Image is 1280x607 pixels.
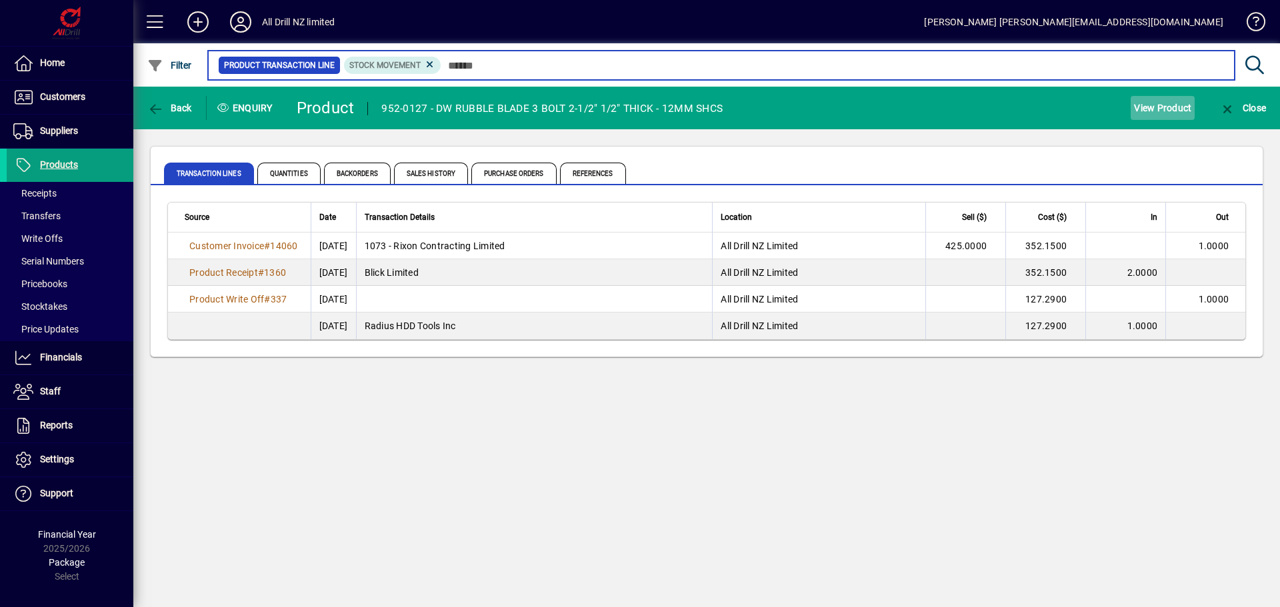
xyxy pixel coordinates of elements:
[1131,96,1195,120] button: View Product
[270,241,297,251] span: 14060
[40,488,73,498] span: Support
[721,210,917,225] div: Location
[40,386,61,396] span: Staff
[7,477,133,510] a: Support
[7,205,133,227] a: Transfers
[40,352,82,362] span: Financials
[7,227,133,250] a: Write Offs
[7,443,133,476] a: Settings
[962,210,987,225] span: Sell ($)
[185,292,291,306] a: Product Write Off#337
[189,241,264,251] span: Customer Invoice
[394,163,468,184] span: Sales History
[40,91,85,102] span: Customers
[13,211,61,221] span: Transfers
[721,320,798,331] span: All Drill NZ Limited
[1005,233,1085,259] td: 352.1500
[560,163,626,184] span: References
[721,210,752,225] span: Location
[924,11,1223,33] div: [PERSON_NAME] [PERSON_NAME][EMAIL_ADDRESS][DOMAIN_NAME]
[7,295,133,318] a: Stocktakes
[311,259,356,286] td: [DATE]
[381,98,723,119] div: 952-0127 - DW RUBBLE BLADE 3 BOLT 2-1/2" 1/2" THICK - 12MM SHCS
[13,188,57,199] span: Receipts
[356,259,713,286] td: Blick Limited
[147,103,192,113] span: Back
[189,294,264,304] span: Product Write Off
[319,210,336,225] span: Date
[219,10,262,34] button: Profile
[925,233,1005,259] td: 425.0000
[349,61,421,70] span: Stock movement
[185,210,303,225] div: Source
[264,267,286,278] span: 1360
[185,265,291,280] a: Product Receipt#1360
[471,163,557,184] span: Purchase Orders
[40,125,78,136] span: Suppliers
[1005,312,1085,339] td: 127.2900
[934,210,999,225] div: Sell ($)
[7,318,133,340] a: Price Updates
[7,375,133,408] a: Staff
[13,301,67,312] span: Stocktakes
[319,210,348,225] div: Date
[1005,286,1085,312] td: 127.2900
[7,273,133,295] a: Pricebooks
[38,529,96,540] span: Financial Year
[40,159,78,170] span: Products
[311,233,356,259] td: [DATE]
[177,10,219,34] button: Add
[147,60,192,71] span: Filter
[13,256,84,267] span: Serial Numbers
[356,233,713,259] td: 1073 - Rixon Contracting Limited
[7,81,133,114] a: Customers
[271,294,287,304] span: 337
[1199,294,1229,304] span: 1.0000
[257,163,321,184] span: Quantities
[144,53,195,77] button: Filter
[207,97,287,119] div: Enquiry
[1134,97,1191,119] span: View Product
[40,454,74,464] span: Settings
[1151,210,1157,225] span: In
[13,233,63,244] span: Write Offs
[356,312,713,339] td: Radius HDD Tools Inc
[7,409,133,442] a: Reports
[7,115,133,148] a: Suppliers
[1205,96,1280,120] app-page-header-button: Close enquiry
[1219,103,1266,113] span: Close
[1127,320,1158,331] span: 1.0000
[262,11,335,33] div: All Drill NZ limited
[297,97,355,119] div: Product
[185,239,303,253] a: Customer Invoice#14060
[1127,267,1158,278] span: 2.0000
[264,241,270,251] span: #
[311,312,356,339] td: [DATE]
[7,47,133,80] a: Home
[721,241,798,251] span: All Drill NZ Limited
[7,250,133,273] a: Serial Numbers
[311,286,356,312] td: [DATE]
[721,294,798,304] span: All Drill NZ Limited
[264,294,270,304] span: #
[49,557,85,568] span: Package
[258,267,264,278] span: #
[1014,210,1079,225] div: Cost ($)
[1237,3,1263,46] a: Knowledge Base
[7,182,133,205] a: Receipts
[13,279,67,289] span: Pricebooks
[7,341,133,374] a: Financials
[189,267,258,278] span: Product Receipt
[224,59,335,72] span: Product Transaction Line
[133,96,207,120] app-page-header-button: Back
[164,163,254,184] span: Transaction Lines
[1038,210,1067,225] span: Cost ($)
[324,163,391,184] span: Backorders
[40,420,73,430] span: Reports
[1216,210,1229,225] span: Out
[365,210,435,225] span: Transaction Details
[40,57,65,68] span: Home
[1216,96,1269,120] button: Close
[13,324,79,334] span: Price Updates
[721,267,798,278] span: All Drill NZ Limited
